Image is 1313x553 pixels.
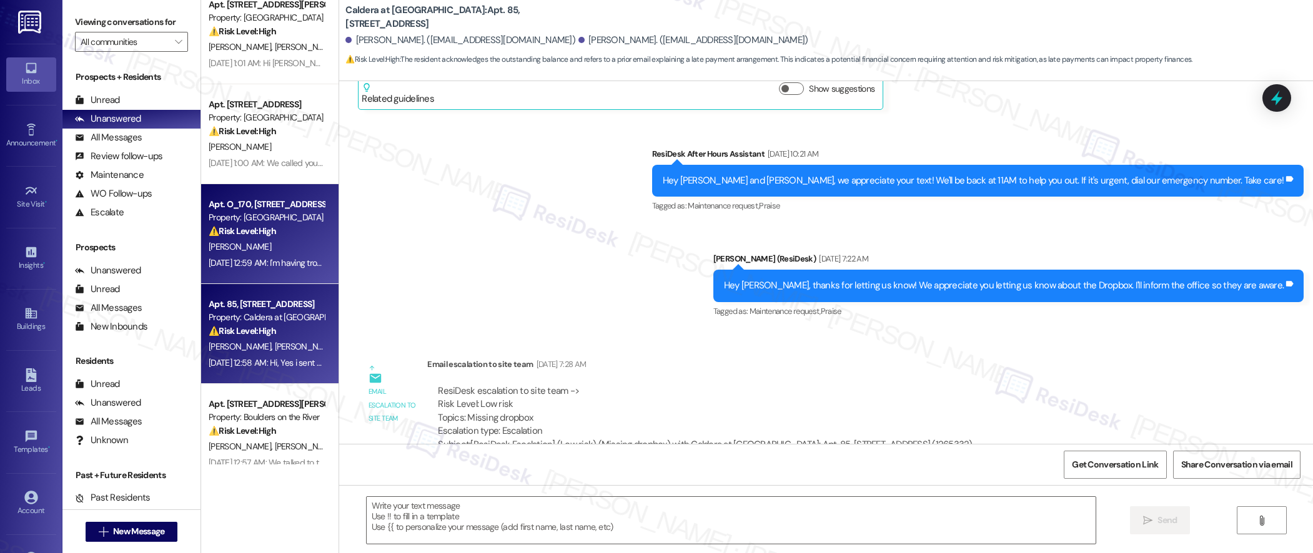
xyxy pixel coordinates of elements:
[75,434,128,447] div: Unknown
[6,180,56,214] a: Site Visit •
[18,11,44,34] img: ResiDesk Logo
[1181,458,1292,471] span: Share Conversation via email
[86,522,178,542] button: New Message
[1064,451,1166,479] button: Get Conversation Link
[345,53,1192,66] span: : The resident acknowledges the outstanding balance and refers to a prior email explaining a late...
[345,34,575,47] div: [PERSON_NAME]. ([EMAIL_ADDRESS][DOMAIN_NAME])
[652,147,1304,165] div: ResiDesk After Hours Assistant
[759,200,780,211] span: Praise
[75,378,120,391] div: Unread
[75,396,141,409] div: Unanswered
[6,57,56,91] a: Inbox
[1130,506,1191,534] button: Send
[438,384,972,438] div: ResiDesk escalation to site team -> Risk Level: Low risk Topics: Missing dropbox Escalation type:...
[62,71,201,84] div: Prospects + Residents
[6,365,56,398] a: Leads
[81,32,168,52] input: All communities
[75,112,141,125] div: Unanswered
[75,264,141,277] div: Unanswered
[75,491,151,504] div: Past Residents
[99,527,108,537] i: 
[75,187,152,200] div: WO Follow-ups
[75,94,120,107] div: Unread
[663,174,1284,187] div: Hey [PERSON_NAME] and [PERSON_NAME], we appreciate your text! We'll be back at 11AM to help you o...
[765,147,818,160] div: [DATE] 10:21 AM
[62,241,201,254] div: Prospects
[750,306,821,316] span: Maintenance request ,
[48,443,50,452] span: •
[345,4,595,31] b: Caldera at [GEOGRAPHIC_DATA]: Apt. 85, [STREET_ADDRESS]
[6,487,56,521] a: Account
[6,242,56,275] a: Insights •
[6,303,56,336] a: Buildings
[369,385,417,425] div: Email escalation to site team
[175,37,182,47] i: 
[75,301,142,315] div: All Messages
[821,306,841,316] span: Praise
[62,469,201,482] div: Past + Future Residents
[688,200,759,211] span: Maintenance request ,
[1143,516,1152,526] i: 
[1072,458,1158,471] span: Get Conversation Link
[75,415,142,428] div: All Messages
[75,131,142,144] div: All Messages
[45,198,47,207] span: •
[43,259,45,268] span: •
[533,358,587,371] div: [DATE] 7:28 AM
[56,137,57,145] span: •
[75,169,144,182] div: Maintenance
[713,302,1304,320] div: Tagged as:
[438,438,972,451] div: Subject: [ResiDesk Escalation] (Low risk) (Missing dropbox) with Caldera at [GEOGRAPHIC_DATA]: Ap...
[345,54,399,64] strong: ⚠️ Risk Level: High
[1257,516,1266,526] i: 
[427,358,983,375] div: Email escalation to site team
[62,355,201,368] div: Residents
[724,279,1284,292] div: Hey [PERSON_NAME], thanks for letting us know! We appreciate you letting us know about the Dropbo...
[809,82,875,95] label: Show suggestions
[652,197,1304,215] div: Tagged as:
[75,283,120,296] div: Unread
[578,34,808,47] div: [PERSON_NAME]. ([EMAIL_ADDRESS][DOMAIN_NAME])
[75,320,147,333] div: New Inbounds
[75,206,124,219] div: Escalate
[75,150,162,163] div: Review follow-ups
[1173,451,1301,479] button: Share Conversation via email
[6,426,56,459] a: Templates •
[362,82,434,105] div: Related guidelines
[75,12,188,32] label: Viewing conversations for
[713,252,1304,270] div: [PERSON_NAME] (ResiDesk)
[816,252,868,265] div: [DATE] 7:22 AM
[113,525,164,538] span: New Message
[1157,514,1177,527] span: Send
